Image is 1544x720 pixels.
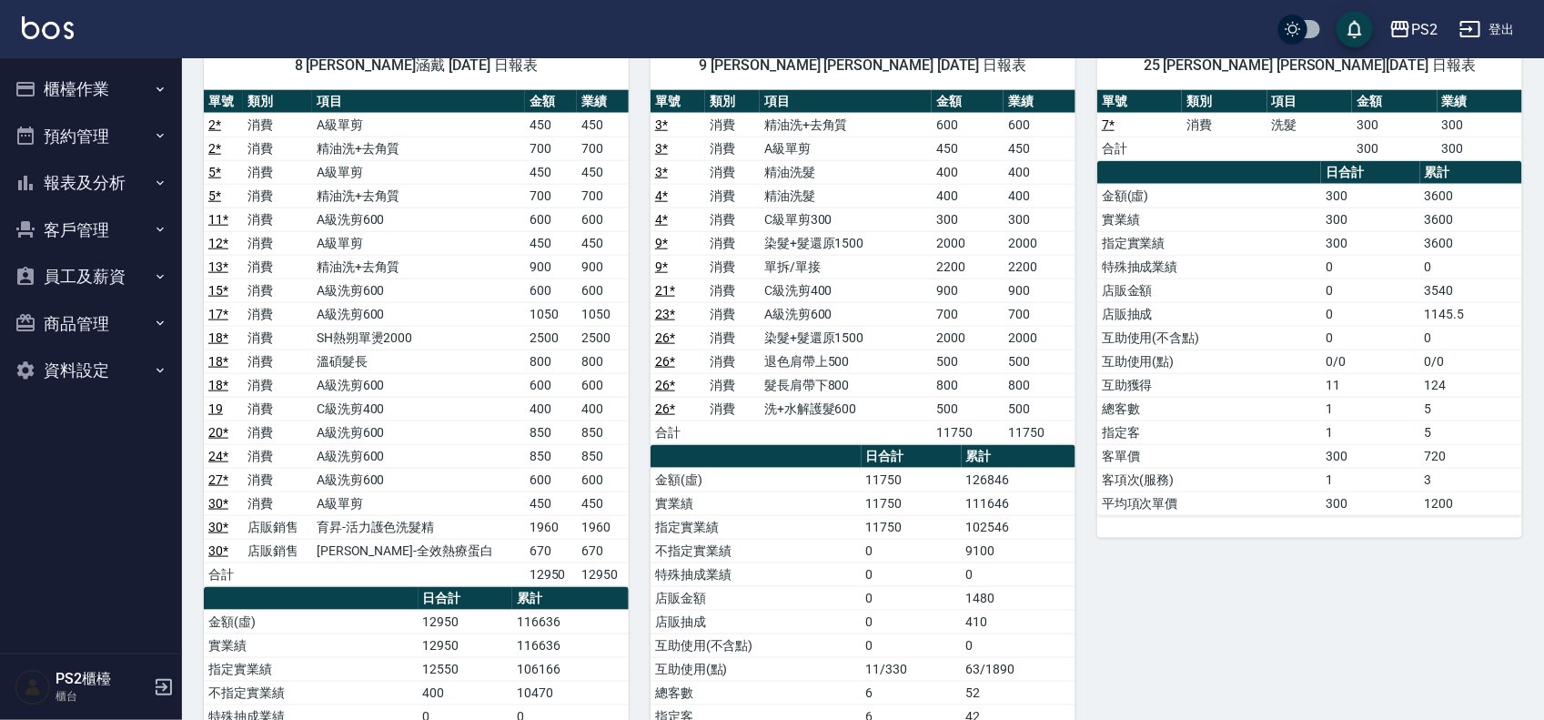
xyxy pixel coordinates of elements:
td: 720 [1420,444,1522,468]
td: 400 [577,397,629,421]
table: a dense table [1097,90,1522,161]
td: 不指定實業績 [204,681,419,705]
td: 900 [577,255,629,279]
th: 日合計 [419,587,513,611]
td: 消費 [705,255,760,279]
td: 消費 [705,137,760,160]
th: 累計 [512,587,629,611]
td: 400 [932,160,1004,184]
td: 單拆/單接 [760,255,932,279]
button: PS2 [1382,11,1445,48]
td: 3540 [1420,279,1522,302]
td: 670 [577,539,629,563]
td: 11750 [932,421,1004,444]
td: 消費 [705,113,760,137]
td: 合計 [204,563,243,586]
td: 116636 [512,634,629,657]
td: 12950 [419,610,513,634]
td: 600 [525,373,577,397]
th: 類別 [1182,90,1266,114]
td: 育昇-活力護色洗髮精 [312,515,525,539]
td: 0 [862,634,962,657]
td: 450 [577,231,629,255]
td: 450 [577,160,629,184]
td: 指定實業績 [204,657,419,681]
td: 450 [525,492,577,515]
th: 類別 [243,90,311,114]
td: 互助使用(不含點) [651,634,862,657]
td: 髮長肩帶下800 [760,373,932,397]
td: 店販抽成 [1097,302,1321,326]
td: 合計 [1097,137,1182,160]
button: 報表及分析 [7,159,175,207]
td: 消費 [1182,113,1266,137]
button: save [1337,11,1373,47]
td: 消費 [705,184,760,208]
td: 111646 [962,492,1075,515]
img: Person [15,669,51,705]
td: 300 [1352,113,1437,137]
td: 3600 [1420,208,1522,231]
td: 11750 [862,492,962,515]
td: 500 [932,397,1004,421]
td: 客項次(服務) [1097,468,1321,492]
td: 0/0 [1321,350,1420,373]
td: 11 [1321,373,1420,397]
td: 700 [577,137,629,160]
td: 400 [525,397,577,421]
td: 1200 [1420,492,1522,515]
td: 0 [962,634,1075,657]
td: 實業績 [204,634,419,657]
td: 124 [1420,373,1522,397]
td: 消費 [243,255,311,279]
td: 850 [577,444,629,468]
td: C級洗剪400 [760,279,932,302]
td: 店販金額 [651,586,862,610]
td: A級單剪 [312,160,525,184]
td: 金額(虛) [204,610,419,634]
td: 11750 [1004,421,1075,444]
td: 消費 [243,160,311,184]
td: 1 [1321,468,1420,492]
span: 25 [PERSON_NAME] [PERSON_NAME][DATE] 日報表 [1119,56,1500,75]
span: 8 [PERSON_NAME]涵戴 [DATE] 日報表 [226,56,607,75]
button: 登出 [1452,13,1522,46]
td: 消費 [705,279,760,302]
td: 精油洗髮 [760,184,932,208]
td: 消費 [243,326,311,350]
td: A級單剪 [312,113,525,137]
button: 櫃檯作業 [7,66,175,113]
td: 700 [932,302,1004,326]
td: 300 [932,208,1004,231]
td: 3 [1420,468,1522,492]
td: 總客數 [651,681,862,705]
td: 消費 [705,208,760,231]
td: 2000 [932,326,1004,350]
td: 800 [1004,373,1075,397]
td: 客單價 [1097,444,1321,468]
td: 消費 [243,421,311,444]
td: 670 [525,539,577,563]
th: 業績 [577,90,629,114]
td: 300 [1004,208,1075,231]
td: 消費 [705,326,760,350]
td: 2500 [577,326,629,350]
td: A級洗剪600 [312,208,525,231]
button: 員工及薪資 [7,253,175,300]
td: 洗+水解護髮600 [760,397,932,421]
th: 業績 [1438,90,1522,114]
td: 900 [932,279,1004,302]
td: 116636 [512,610,629,634]
td: 消費 [705,373,760,397]
h5: PS2櫃檯 [56,670,148,688]
td: 特殊抽成業績 [1097,255,1321,279]
th: 項目 [760,90,932,114]
td: 900 [525,255,577,279]
button: 客戶管理 [7,207,175,254]
td: 1145.5 [1420,302,1522,326]
td: 0 [862,610,962,634]
td: A級單剪 [760,137,932,160]
td: 500 [1004,397,1075,421]
td: 消費 [243,397,311,421]
td: 300 [1352,137,1437,160]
